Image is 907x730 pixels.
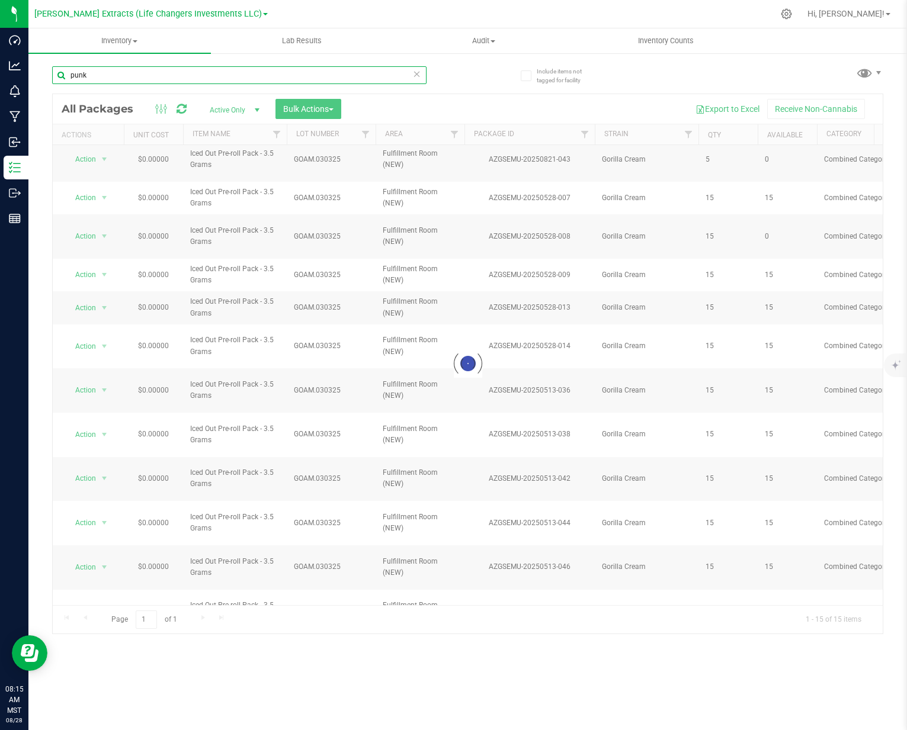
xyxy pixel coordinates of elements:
span: Inventory [28,36,211,46]
inline-svg: Reports [9,213,21,224]
span: Audit [393,36,575,46]
inline-svg: Outbound [9,187,21,199]
a: Lab Results [211,28,393,53]
p: 08/28 [5,716,23,725]
span: Hi, [PERSON_NAME]! [807,9,884,18]
input: Search Package ID, Item Name, SKU, Lot or Part Number... [52,66,427,84]
inline-svg: Inventory [9,162,21,173]
inline-svg: Analytics [9,60,21,72]
span: [PERSON_NAME] Extracts (Life Changers Investments LLC) [34,9,262,19]
span: Include items not tagged for facility [537,67,596,85]
p: 08:15 AM MST [5,684,23,716]
span: Lab Results [266,36,338,46]
span: Inventory Counts [622,36,710,46]
inline-svg: Dashboard [9,34,21,46]
iframe: Resource center [12,635,47,671]
inline-svg: Inbound [9,136,21,148]
a: Inventory [28,28,211,53]
inline-svg: Monitoring [9,85,21,97]
a: Inventory Counts [575,28,758,53]
div: Manage settings [779,8,794,20]
inline-svg: Manufacturing [9,111,21,123]
a: Audit [393,28,575,53]
span: Clear [413,66,421,82]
